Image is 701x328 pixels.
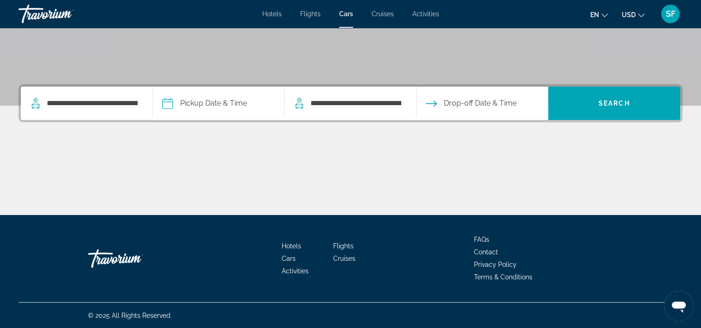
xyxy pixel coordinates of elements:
[262,10,282,18] a: Hotels
[590,8,608,21] button: Change language
[666,9,676,19] span: SF
[19,2,111,26] a: Travorium
[444,97,517,110] span: Drop-off Date & Time
[162,87,247,120] button: Pickup date
[622,8,644,21] button: Change currency
[474,248,498,256] a: Contact
[300,10,321,18] a: Flights
[548,87,680,120] button: Search
[426,87,517,120] button: Open drop-off date and time picker
[372,10,394,18] a: Cruises
[658,4,682,24] button: User Menu
[21,87,680,120] div: Search widget
[474,273,532,281] a: Terms & Conditions
[282,255,296,262] a: Cars
[46,96,139,110] input: Search pickup location
[474,261,517,268] a: Privacy Policy
[333,242,354,250] a: Flights
[590,11,599,19] span: en
[282,242,301,250] a: Hotels
[474,236,489,243] a: FAQs
[309,96,402,110] input: Search dropoff location
[88,312,172,319] span: © 2025 All Rights Reserved.
[333,255,355,262] a: Cruises
[282,267,309,275] a: Activities
[622,11,636,19] span: USD
[599,100,630,107] span: Search
[339,10,353,18] a: Cars
[664,291,694,321] iframe: Button to launch messaging window
[88,245,181,272] a: Go Home
[412,10,439,18] a: Activities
